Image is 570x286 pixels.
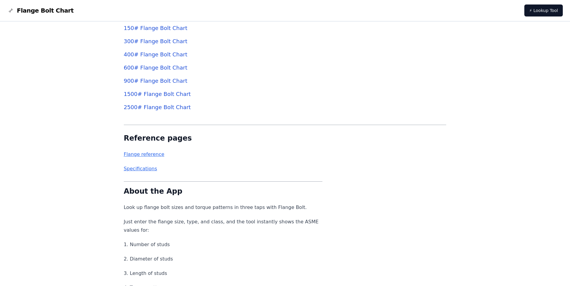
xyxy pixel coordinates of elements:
[124,186,323,196] h2: About the App
[124,133,323,143] h2: Reference pages
[124,255,323,263] p: 2. Diameter of studs
[124,203,323,212] p: Look up flange bolt sizes and torque patterns in three taps with Flange Bolt.
[17,6,74,15] span: Flange Bolt Chart
[124,91,191,97] a: 1500# Flange Bolt Chart
[124,104,191,110] a: 2500# Flange Bolt Chart
[124,78,187,84] a: 900# Flange Bolt Chart
[124,269,323,278] p: 3. Length of studs
[124,64,187,71] a: 600# Flange Bolt Chart
[124,166,157,171] a: Specifications
[524,4,563,16] a: ⚡ Lookup Tool
[124,38,187,44] a: 300# Flange Bolt Chart
[7,6,74,15] a: Flange Bolt Chart LogoFlange Bolt Chart
[7,7,14,14] img: Flange Bolt Chart Logo
[124,218,323,234] p: Just enter the flange size, type, and class, and the tool instantly shows the ASME values for:
[124,51,187,58] a: 400# Flange Bolt Chart
[124,240,323,249] p: 1. Number of studs
[124,151,164,157] a: Flange reference
[124,25,187,31] a: 150# Flange Bolt Chart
